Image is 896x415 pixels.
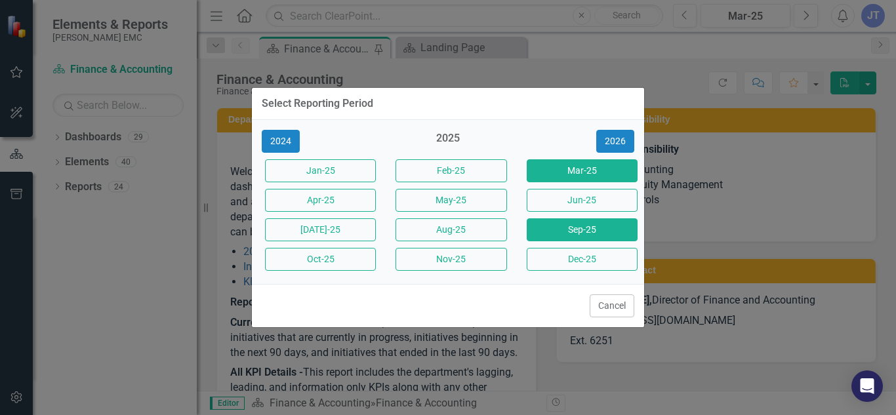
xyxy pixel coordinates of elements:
[527,248,638,271] button: Dec-25
[265,248,376,271] button: Oct-25
[396,218,506,241] button: Aug-25
[527,159,638,182] button: Mar-25
[596,130,634,153] button: 2026
[265,159,376,182] button: Jan-25
[590,294,634,317] button: Cancel
[265,218,376,241] button: [DATE]-25
[262,130,300,153] button: 2024
[396,248,506,271] button: Nov-25
[396,189,506,212] button: May-25
[851,370,883,402] div: Open Intercom Messenger
[527,189,638,212] button: Jun-25
[392,131,503,153] div: 2025
[265,189,376,212] button: Apr-25
[527,218,638,241] button: Sep-25
[396,159,506,182] button: Feb-25
[262,98,373,109] div: Select Reporting Period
